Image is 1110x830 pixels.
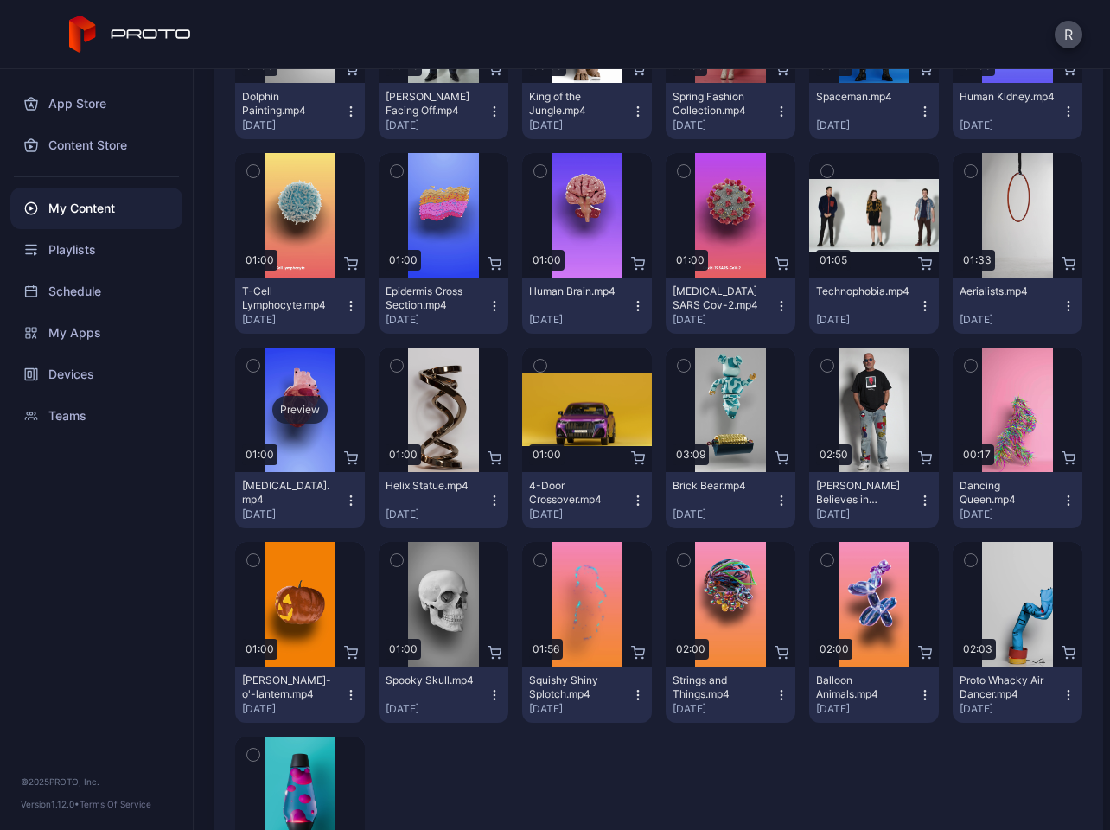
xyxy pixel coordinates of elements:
[242,313,344,327] div: [DATE]
[529,90,624,118] div: King of the Jungle.mp4
[960,508,1062,521] div: [DATE]
[10,312,182,354] a: My Apps
[21,775,172,788] div: © 2025 PROTO, Inc.
[960,479,1055,507] div: Dancing Queen.mp4
[379,278,508,334] button: Epidermis Cross Section.mp4[DATE]
[235,83,365,139] button: Dolphin Painting.mp4[DATE]
[10,395,182,437] a: Teams
[235,667,365,723] button: [PERSON_NAME]-o'-lantern.mp4[DATE]
[673,284,768,312] div: Covid-19 SARS Cov-2.mp4
[960,118,1062,132] div: [DATE]
[960,702,1062,716] div: [DATE]
[816,313,918,327] div: [DATE]
[816,284,911,298] div: Technophobia.mp4
[10,354,182,395] a: Devices
[10,124,182,166] a: Content Store
[953,83,1082,139] button: Human Kidney.mp4[DATE]
[242,284,337,312] div: T-Cell Lymphocyte.mp4
[673,90,768,118] div: Spring Fashion Collection.mp4
[242,118,344,132] div: [DATE]
[529,118,631,132] div: [DATE]
[529,284,624,298] div: Human Brain.mp4
[673,702,775,716] div: [DATE]
[242,702,344,716] div: [DATE]
[673,508,775,521] div: [DATE]
[386,90,481,118] div: Manny Pacquiao Facing Off.mp4
[386,674,481,687] div: Spooky Skull.mp4
[379,472,508,528] button: Helix Statue.mp4[DATE]
[666,667,795,723] button: Strings and Things.mp4[DATE]
[666,472,795,528] button: Brick Bear.mp4[DATE]
[809,83,939,139] button: Spaceman.mp4[DATE]
[10,271,182,312] a: Schedule
[960,313,1062,327] div: [DATE]
[816,674,911,701] div: Balloon Animals.mp4
[960,90,1055,104] div: Human Kidney.mp4
[673,313,775,327] div: [DATE]
[529,479,624,507] div: 4-Door Crossover.mp4
[673,674,768,701] div: Strings and Things.mp4
[816,479,911,507] div: Howie Mandel Believes in Proto.mp4
[529,674,624,701] div: Squishy Shiny Splotch.mp4
[21,799,80,809] span: Version 1.12.0 •
[953,278,1082,334] button: Aerialists.mp4[DATE]
[386,313,488,327] div: [DATE]
[379,83,508,139] button: [PERSON_NAME] Facing Off.mp4[DATE]
[242,479,337,507] div: Human Heart.mp4
[1055,21,1082,48] button: R
[386,702,488,716] div: [DATE]
[953,472,1082,528] button: Dancing Queen.mp4[DATE]
[816,90,911,104] div: Spaceman.mp4
[386,118,488,132] div: [DATE]
[379,667,508,723] button: Spooky Skull.mp4[DATE]
[10,83,182,124] a: App Store
[272,396,328,424] div: Preview
[809,278,939,334] button: Technophobia.mp4[DATE]
[809,667,939,723] button: Balloon Animals.mp4[DATE]
[10,188,182,229] a: My Content
[666,83,795,139] button: Spring Fashion Collection.mp4[DATE]
[816,118,918,132] div: [DATE]
[673,118,775,132] div: [DATE]
[529,508,631,521] div: [DATE]
[529,702,631,716] div: [DATE]
[80,799,151,809] a: Terms Of Service
[386,479,481,493] div: Helix Statue.mp4
[235,472,365,528] button: [MEDICAL_DATA].mp4[DATE]
[673,479,768,493] div: Brick Bear.mp4
[242,90,337,118] div: Dolphin Painting.mp4
[522,667,652,723] button: Squishy Shiny Splotch.mp4[DATE]
[816,702,918,716] div: [DATE]
[960,674,1055,701] div: Proto Whacky Air Dancer.mp4
[666,278,795,334] button: [MEDICAL_DATA] SARS Cov-2.mp4[DATE]
[522,278,652,334] button: Human Brain.mp4[DATE]
[242,674,337,701] div: Jack-o'-lantern.mp4
[242,508,344,521] div: [DATE]
[816,508,918,521] div: [DATE]
[235,278,365,334] button: T-Cell Lymphocyte.mp4[DATE]
[953,667,1082,723] button: Proto Whacky Air Dancer.mp4[DATE]
[10,229,182,271] a: Playlists
[809,472,939,528] button: [PERSON_NAME] Believes in Proto.mp4[DATE]
[529,313,631,327] div: [DATE]
[386,284,481,312] div: Epidermis Cross Section.mp4
[960,284,1055,298] div: Aerialists.mp4
[522,83,652,139] button: King of the Jungle.mp4[DATE]
[386,508,488,521] div: [DATE]
[522,472,652,528] button: 4-Door Crossover.mp4[DATE]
